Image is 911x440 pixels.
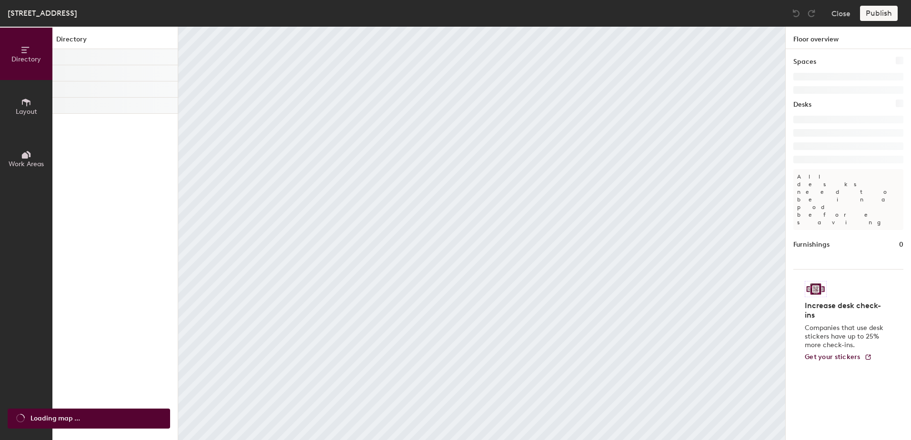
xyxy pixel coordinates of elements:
[805,353,872,361] a: Get your stickers
[9,160,44,168] span: Work Areas
[831,6,850,21] button: Close
[805,324,886,350] p: Companies that use desk stickers have up to 25% more check-ins.
[178,27,785,440] canvas: Map
[786,27,911,49] h1: Floor overview
[793,169,903,230] p: All desks need to be in a pod before saving
[793,100,811,110] h1: Desks
[8,7,77,19] div: [STREET_ADDRESS]
[52,34,178,49] h1: Directory
[11,55,41,63] span: Directory
[807,9,816,18] img: Redo
[791,9,801,18] img: Undo
[793,240,830,250] h1: Furnishings
[899,240,903,250] h1: 0
[16,108,37,116] span: Layout
[805,301,886,320] h4: Increase desk check-ins
[30,413,80,424] span: Loading map ...
[805,281,827,297] img: Sticker logo
[793,57,816,67] h1: Spaces
[805,353,860,361] span: Get your stickers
